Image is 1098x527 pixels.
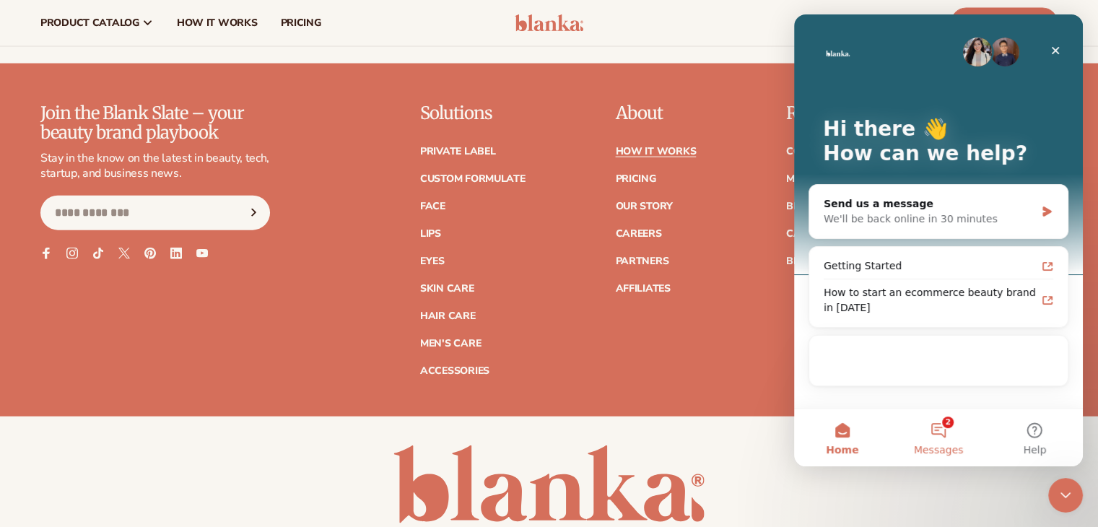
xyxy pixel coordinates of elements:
p: Solutions [420,104,526,123]
img: logo [515,14,583,32]
a: Marketing services [786,174,896,184]
a: Face [420,201,445,212]
a: Careers [615,229,661,239]
a: Custom formulate [420,174,526,184]
p: Join the Blank Slate – your beauty brand playbook [40,104,270,142]
span: How It Works [177,17,258,29]
p: About [615,104,696,123]
iframe: Intercom live chat [794,14,1083,466]
iframe: Intercom live chat [1048,478,1083,513]
a: Connect your store [786,147,900,157]
a: Pricing [615,174,655,184]
a: Affiliates [615,284,670,294]
p: Resources [786,104,900,123]
p: Stay in the know on the latest in beauty, tech, startup, and business news. [40,151,270,181]
span: product catalog [40,17,139,29]
a: Private label [420,147,495,157]
a: Start Free [951,8,1058,38]
span: pricing [280,17,321,29]
a: Hair Care [420,311,475,321]
a: Partners [615,256,668,266]
a: Eyes [420,256,445,266]
a: Men's Care [420,339,481,349]
a: Skin Care [420,284,474,294]
a: Blanka Academy [786,201,882,212]
a: Beyond the brand [786,256,890,266]
a: Case Studies [786,229,858,239]
a: Lips [420,229,441,239]
a: Our Story [615,201,672,212]
a: How It Works [615,147,696,157]
a: Accessories [420,366,489,376]
button: Subscribe [238,196,269,230]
